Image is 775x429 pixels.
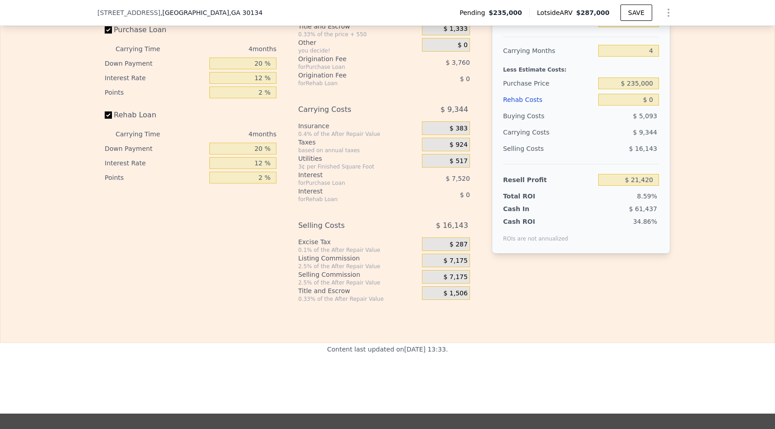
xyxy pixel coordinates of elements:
[105,85,206,100] div: Points
[105,141,206,156] div: Down Payment
[458,41,468,49] span: $ 0
[178,127,276,141] div: 4 months
[298,196,399,203] div: for Rehab Loan
[446,175,470,182] span: $ 7,520
[503,140,595,157] div: Selling Costs
[116,127,174,141] div: Carrying Time
[298,80,399,87] div: for Rehab Loan
[443,257,467,265] span: $ 7,175
[450,141,468,149] span: $ 924
[629,205,657,212] span: $ 61,437
[298,263,418,270] div: 2.5% of the After Repair Value
[633,129,657,136] span: $ 9,344
[443,289,467,298] span: $ 1,506
[659,4,678,22] button: Show Options
[105,107,206,123] label: Rehab Loan
[620,5,652,21] button: SAVE
[298,47,418,54] div: you decide!
[298,179,399,187] div: for Purchase Loan
[443,25,467,33] span: $ 1,333
[633,218,657,225] span: 34.86%
[503,124,560,140] div: Carrying Costs
[298,279,418,286] div: 2.5% of the After Repair Value
[298,38,418,47] div: Other
[116,42,174,56] div: Carrying Time
[97,8,160,17] span: [STREET_ADDRESS]
[537,8,576,17] span: Lotside ARV
[629,145,657,152] span: $ 16,143
[633,112,657,120] span: $ 5,093
[446,59,470,66] span: $ 3,760
[298,246,418,254] div: 0.1% of the After Repair Value
[298,217,399,234] div: Selling Costs
[441,101,468,118] span: $ 9,344
[298,138,418,147] div: Taxes
[298,237,418,246] div: Excise Tax
[503,192,560,201] div: Total ROI
[105,26,112,34] input: Purchase Loan
[436,217,468,234] span: $ 16,143
[503,172,595,188] div: Resell Profit
[105,156,206,170] div: Interest Rate
[460,8,489,17] span: Pending
[298,295,418,303] div: 0.33% of the After Repair Value
[105,111,112,119] input: Rehab Loan
[298,154,418,163] div: Utilities
[576,9,610,16] span: $287,000
[298,31,418,38] div: 0.33% of the price + 550
[105,56,206,71] div: Down Payment
[105,71,206,85] div: Interest Rate
[460,191,470,198] span: $ 0
[460,75,470,82] span: $ 0
[503,75,595,92] div: Purchase Price
[298,170,399,179] div: Interest
[503,92,595,108] div: Rehab Costs
[327,343,448,395] div: Content last updated on [DATE] 13:33 .
[178,42,276,56] div: 4 months
[298,130,418,138] div: 0.4% of the After Repair Value
[503,204,560,213] div: Cash In
[489,8,522,17] span: $235,000
[503,226,568,242] div: ROIs are not annualized
[298,121,418,130] div: Insurance
[298,187,399,196] div: Interest
[105,170,206,185] div: Points
[503,43,595,59] div: Carrying Months
[229,9,262,16] span: , GA 30134
[450,241,468,249] span: $ 287
[298,147,418,154] div: based on annual taxes
[298,71,399,80] div: Origination Fee
[443,273,467,281] span: $ 7,175
[298,101,399,118] div: Carrying Costs
[298,163,418,170] div: 3¢ per Finished Square Foot
[503,108,595,124] div: Buying Costs
[503,217,568,226] div: Cash ROI
[637,193,657,200] span: 8.59%
[450,125,468,133] span: $ 383
[298,254,418,263] div: Listing Commission
[450,157,468,165] span: $ 517
[298,54,399,63] div: Origination Fee
[298,270,418,279] div: Selling Commission
[298,22,418,31] div: Title and Escrow
[160,8,263,17] span: , [GEOGRAPHIC_DATA]
[298,286,418,295] div: Title and Escrow
[105,22,206,38] label: Purchase Loan
[298,63,399,71] div: for Purchase Loan
[503,59,659,75] div: Less Estimate Costs:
